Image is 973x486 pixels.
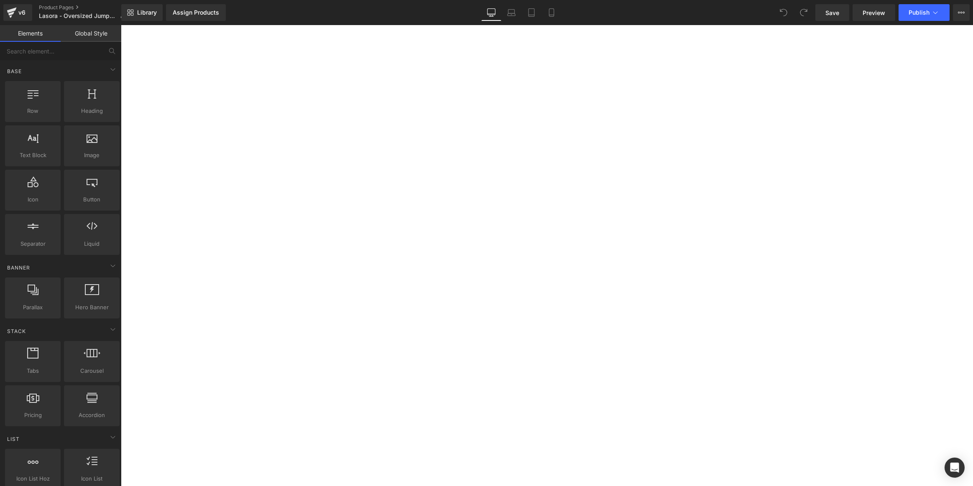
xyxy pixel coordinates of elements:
[909,9,930,16] span: Publish
[66,107,117,115] span: Heading
[173,9,219,16] div: Assign Products
[863,8,885,17] span: Preview
[3,4,32,21] a: v6
[8,474,58,483] span: Icon List Hoz
[137,9,157,16] span: Library
[8,303,58,312] span: Parallax
[8,239,58,248] span: Separator
[66,239,117,248] span: Liquid
[795,4,812,21] button: Redo
[39,13,117,19] span: Lasora - Oversized Jumpsuit
[61,25,121,42] a: Global Style
[899,4,950,21] button: Publish
[8,151,58,160] span: Text Block
[541,4,562,21] a: Mobile
[66,366,117,375] span: Carousel
[8,195,58,204] span: Icon
[825,8,839,17] span: Save
[853,4,895,21] a: Preview
[6,67,23,75] span: Base
[501,4,521,21] a: Laptop
[8,411,58,420] span: Pricing
[17,7,27,18] div: v6
[481,4,501,21] a: Desktop
[66,411,117,420] span: Accordion
[521,4,541,21] a: Tablet
[66,474,117,483] span: Icon List
[121,4,163,21] a: New Library
[953,4,970,21] button: More
[66,151,117,160] span: Image
[66,303,117,312] span: Hero Banner
[8,366,58,375] span: Tabs
[775,4,792,21] button: Undo
[6,327,27,335] span: Stack
[6,435,20,443] span: List
[6,264,31,272] span: Banner
[39,4,133,11] a: Product Pages
[66,195,117,204] span: Button
[8,107,58,115] span: Row
[945,458,965,478] div: Open Intercom Messenger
